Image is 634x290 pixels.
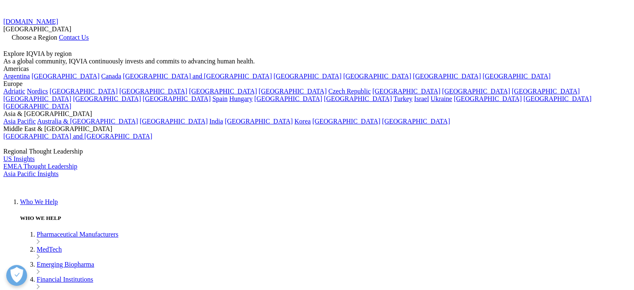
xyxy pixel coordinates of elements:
button: Open Preferences [6,265,27,286]
a: [GEOGRAPHIC_DATA] [225,118,293,125]
a: [GEOGRAPHIC_DATA] [32,73,100,80]
a: Who We Help [20,198,58,205]
a: [GEOGRAPHIC_DATA] [524,95,591,102]
a: Ukraine [431,95,452,102]
div: Asia & [GEOGRAPHIC_DATA] [3,110,631,118]
a: Israel [414,95,429,102]
a: MedTech [37,246,62,253]
a: [GEOGRAPHIC_DATA] [413,73,481,80]
a: [GEOGRAPHIC_DATA] [273,73,341,80]
a: [GEOGRAPHIC_DATA] [324,95,392,102]
a: Korea [294,118,311,125]
a: Pharmaceutical Manufacturers [37,231,118,238]
a: [GEOGRAPHIC_DATA] [382,118,450,125]
a: Asia Pacific [3,118,36,125]
a: Contact Us [59,34,89,41]
a: Emerging Biopharma [37,261,94,268]
a: [GEOGRAPHIC_DATA] [442,88,510,95]
a: [DOMAIN_NAME] [3,18,58,25]
a: India [209,118,223,125]
a: Turkey [393,95,413,102]
a: US Insights [3,155,35,162]
a: [GEOGRAPHIC_DATA] and [GEOGRAPHIC_DATA] [123,73,272,80]
a: [GEOGRAPHIC_DATA] and [GEOGRAPHIC_DATA] [3,133,152,140]
a: [GEOGRAPHIC_DATA] [189,88,257,95]
a: [GEOGRAPHIC_DATA] [512,88,580,95]
a: [GEOGRAPHIC_DATA] [259,88,327,95]
a: [GEOGRAPHIC_DATA] [140,118,208,125]
a: [GEOGRAPHIC_DATA] [119,88,187,95]
div: Regional Thought Leadership [3,148,631,155]
a: [GEOGRAPHIC_DATA] [372,88,440,95]
div: Europe [3,80,631,88]
a: Adriatic [3,88,25,95]
a: Hungary [229,95,253,102]
span: Choose a Region [12,34,57,41]
h5: WHO WE HELP [20,215,631,222]
a: [GEOGRAPHIC_DATA] [50,88,118,95]
a: [GEOGRAPHIC_DATA] [483,73,551,80]
a: Nordics [27,88,48,95]
a: [GEOGRAPHIC_DATA] [343,73,411,80]
a: EMEA Thought Leadership [3,163,77,170]
a: [GEOGRAPHIC_DATA] [73,95,141,102]
a: [GEOGRAPHIC_DATA] [454,95,522,102]
div: As a global community, IQVIA continuously invests and commits to advancing human health. [3,58,631,65]
a: [GEOGRAPHIC_DATA] [254,95,322,102]
a: Australia & [GEOGRAPHIC_DATA] [37,118,138,125]
a: [GEOGRAPHIC_DATA] [3,95,71,102]
div: Explore IQVIA by region [3,50,631,58]
a: Spain [212,95,227,102]
a: [GEOGRAPHIC_DATA] [312,118,380,125]
a: Asia Pacific Insights [3,170,58,177]
a: Financial Institutions [37,276,93,283]
a: Canada [101,73,121,80]
div: Americas [3,65,631,73]
div: [GEOGRAPHIC_DATA] [3,25,631,33]
a: [GEOGRAPHIC_DATA] [143,95,210,102]
a: Argentina [3,73,30,80]
div: Middle East & [GEOGRAPHIC_DATA] [3,125,631,133]
a: [GEOGRAPHIC_DATA] [3,103,71,110]
img: IQVIA Healthcare Information Technology and Pharma Clinical Research Company [3,178,70,190]
a: Czech Republic [328,88,371,95]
